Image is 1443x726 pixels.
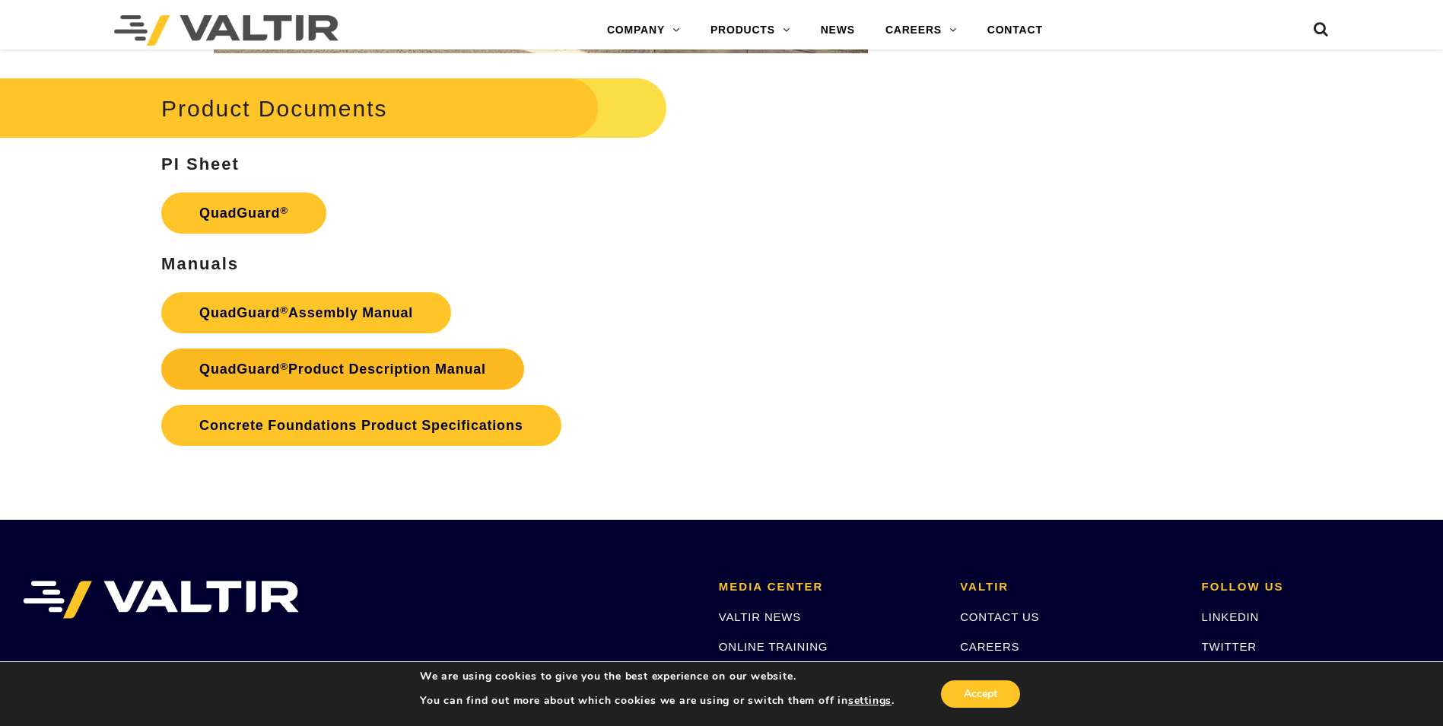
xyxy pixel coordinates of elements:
sup: ® [280,205,288,216]
img: VALTIR [23,581,299,619]
h2: FOLLOW US [1202,581,1420,594]
a: CONTACT US [960,610,1039,623]
a: NEWS [806,15,870,46]
a: COMPANY [592,15,695,46]
a: LINKEDIN [1202,610,1260,623]
a: TWITTER [1202,640,1257,653]
p: You can find out more about which cookies we are using or switch them off in . [420,694,895,708]
button: Accept [941,680,1020,708]
a: Concrete Foundations Product Specifications [161,405,561,446]
a: VALTIR NEWS [719,610,801,623]
a: CAREERS [870,15,972,46]
h2: MEDIA CENTER [719,581,937,594]
img: Valtir [114,15,339,46]
a: QuadGuard®Assembly Manual [161,292,451,333]
a: ONLINE TRAINING [719,640,828,653]
button: settings [848,694,892,708]
h2: VALTIR [960,581,1178,594]
strong: Manuals [161,254,239,273]
sup: ® [280,304,288,316]
strong: PI Sheet [161,154,240,174]
a: QuadGuard®Product Description Manual [161,349,524,390]
a: PRODUCTS [695,15,806,46]
a: CONTACT [972,15,1058,46]
a: CAREERS [960,640,1019,653]
p: We are using cookies to give you the best experience on our website. [420,670,895,683]
a: QuadGuard® [161,193,326,234]
sup: ® [280,361,288,372]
